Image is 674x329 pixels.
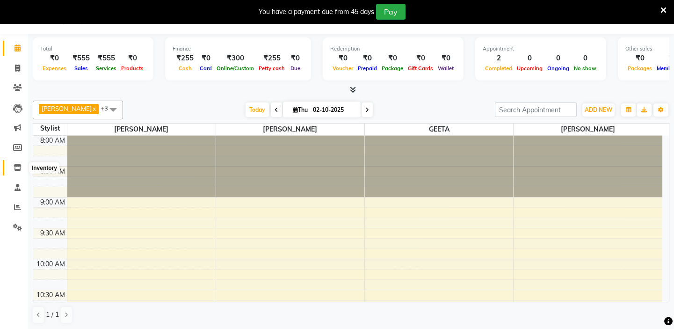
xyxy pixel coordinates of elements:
[572,65,599,72] span: No show
[406,65,435,72] span: Gift Cards
[582,103,615,117] button: ADD NEW
[92,105,96,112] a: x
[379,53,406,64] div: ₹0
[216,124,364,135] span: [PERSON_NAME]
[119,65,146,72] span: Products
[38,228,67,238] div: 9:30 AM
[259,7,374,17] div: You have a payment due from 45 days
[515,53,545,64] div: 0
[119,53,146,64] div: ₹0
[197,53,214,64] div: ₹0
[35,259,67,269] div: 10:00 AM
[40,45,146,53] div: Total
[101,104,115,112] span: +3
[515,65,545,72] span: Upcoming
[72,65,90,72] span: Sales
[42,105,92,112] span: [PERSON_NAME]
[435,65,456,72] span: Wallet
[35,290,67,300] div: 10:30 AM
[38,136,67,146] div: 8:00 AM
[29,162,59,174] div: Inventory
[406,53,435,64] div: ₹0
[483,65,515,72] span: Completed
[287,53,304,64] div: ₹0
[38,197,67,207] div: 9:00 AM
[514,124,662,135] span: [PERSON_NAME]
[67,124,216,135] span: [PERSON_NAME]
[288,65,303,72] span: Due
[483,45,599,53] div: Appointment
[40,53,69,64] div: ₹0
[483,53,515,64] div: 2
[379,65,406,72] span: Package
[33,124,67,133] div: Stylist
[330,45,456,53] div: Redemption
[330,53,355,64] div: ₹0
[435,53,456,64] div: ₹0
[214,65,256,72] span: Online/Custom
[585,106,612,113] span: ADD NEW
[46,310,59,320] span: 1 / 1
[246,102,269,117] span: Today
[256,53,287,64] div: ₹255
[365,124,513,135] span: GEETA
[69,53,94,64] div: ₹555
[214,53,256,64] div: ₹300
[625,65,654,72] span: Packages
[545,65,572,72] span: Ongoing
[310,103,357,117] input: 2025-10-02
[545,53,572,64] div: 0
[173,45,304,53] div: Finance
[572,53,599,64] div: 0
[625,53,654,64] div: ₹0
[176,65,194,72] span: Cash
[330,65,355,72] span: Voucher
[173,53,197,64] div: ₹255
[290,106,310,113] span: Thu
[495,102,577,117] input: Search Appointment
[197,65,214,72] span: Card
[94,53,119,64] div: ₹555
[40,65,69,72] span: Expenses
[94,65,119,72] span: Services
[376,4,406,20] button: Pay
[256,65,287,72] span: Petty cash
[355,53,379,64] div: ₹0
[355,65,379,72] span: Prepaid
